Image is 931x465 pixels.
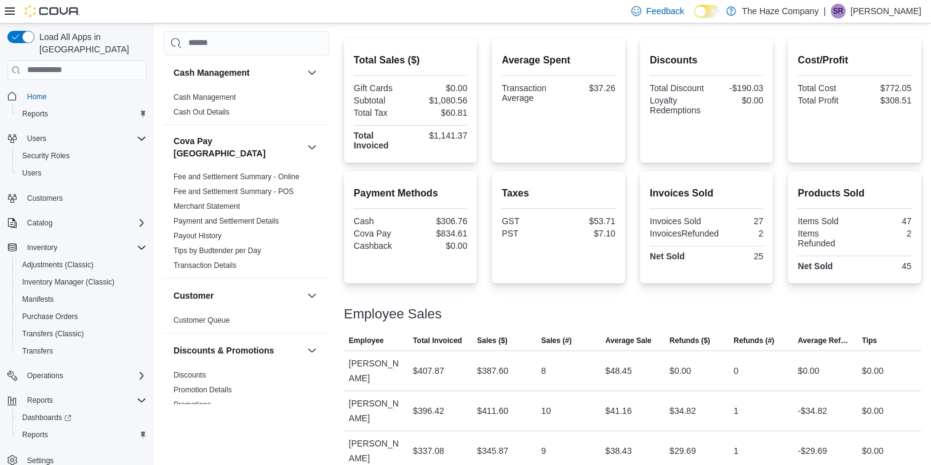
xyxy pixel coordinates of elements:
[17,148,146,163] span: Security Roles
[174,385,232,395] span: Promotion Details
[413,95,467,105] div: $1,080.56
[413,131,467,140] div: $1,141.37
[27,134,46,144] span: Users
[22,168,41,178] span: Users
[174,67,250,79] h3: Cash Management
[541,336,571,346] span: Sales (#)
[174,92,236,102] span: Cash Management
[541,443,546,458] div: 9
[561,83,615,93] div: $37.26
[857,228,911,238] div: 2
[797,261,833,271] strong: Net Sold
[862,336,877,346] span: Tips
[413,228,467,238] div: $834.61
[17,427,53,442] a: Reports
[174,400,211,409] a: Promotions
[541,403,551,418] div: 10
[22,131,146,146] span: Users
[650,216,704,226] div: Invoices Sold
[709,251,763,261] div: 25
[17,257,146,272] span: Adjustments (Classic)
[413,216,467,226] div: $306.76
[174,261,236,270] a: Transaction Details
[2,392,151,409] button: Reports
[17,292,146,307] span: Manifests
[724,228,763,238] div: 2
[27,218,52,228] span: Catalog
[797,83,852,93] div: Total Cost
[12,342,151,360] button: Transfers
[174,135,302,160] button: Cova Pay [GEOGRAPHIC_DATA]
[797,403,826,418] div: -$34.82
[354,108,408,118] div: Total Tax
[22,151,70,161] span: Security Roles
[22,346,53,356] span: Transfers
[17,275,119,289] a: Inventory Manager (Classic)
[605,336,652,346] span: Average Sale
[22,393,146,408] span: Reports
[797,336,852,346] span: Average Refund
[2,87,151,105] button: Home
[669,363,691,378] div: $0.00
[17,410,76,425] a: Dashboards
[2,239,151,256] button: Inventory
[694,5,720,18] input: Dark Mode
[413,108,467,118] div: $60.81
[354,83,408,93] div: Gift Cards
[862,403,884,418] div: $0.00
[561,228,615,238] div: $7.10
[22,329,84,339] span: Transfers (Classic)
[174,67,302,79] button: Cash Management
[22,312,78,321] span: Purchase Orders
[831,4,845,18] div: Shay Richards
[27,193,63,203] span: Customers
[857,83,911,93] div: $772.05
[354,95,408,105] div: Subtotal
[174,172,300,181] a: Fee and Settlement Summary - Online
[650,83,704,93] div: Total Discount
[733,363,738,378] div: 0
[22,240,146,255] span: Inventory
[25,5,80,17] img: Cova
[2,189,151,207] button: Customers
[164,169,329,278] div: Cova Pay [GEOGRAPHIC_DATA]
[174,187,294,196] a: Fee and Settlement Summary - POS
[413,83,467,93] div: $0.00
[305,65,319,80] button: Cash Management
[797,363,819,378] div: $0.00
[850,4,921,18] p: [PERSON_NAME]
[164,313,329,333] div: Customer
[477,363,508,378] div: $387.60
[22,216,146,230] span: Catalog
[22,216,57,230] button: Catalog
[17,309,83,324] a: Purchase Orders
[12,256,151,273] button: Adjustments (Classic)
[733,403,738,418] div: 1
[17,344,146,358] span: Transfers
[174,400,211,410] span: Promotions
[174,246,261,255] a: Tips by Budtender per Day
[12,291,151,308] button: Manifests
[174,187,294,196] span: Fee and Settlement Summary - POS
[12,164,151,182] button: Users
[413,336,462,346] span: Total Invoiced
[650,186,764,201] h2: Invoices Sold
[605,443,632,458] div: $38.43
[501,186,615,201] h2: Taxes
[22,260,94,270] span: Adjustments (Classic)
[501,83,556,103] div: Transaction Average
[17,344,58,358] a: Transfers
[174,108,230,116] a: Cash Out Details
[797,186,911,201] h2: Products Sold
[174,316,230,325] a: Customer Queue
[305,343,319,358] button: Discounts & Promotions
[17,107,146,121] span: Reports
[541,363,546,378] div: 8
[22,131,51,146] button: Users
[305,140,319,155] button: Cova Pay [GEOGRAPHIC_DATA]
[17,275,146,289] span: Inventory Manager (Classic)
[17,292,58,307] a: Manifests
[797,216,852,226] div: Items Sold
